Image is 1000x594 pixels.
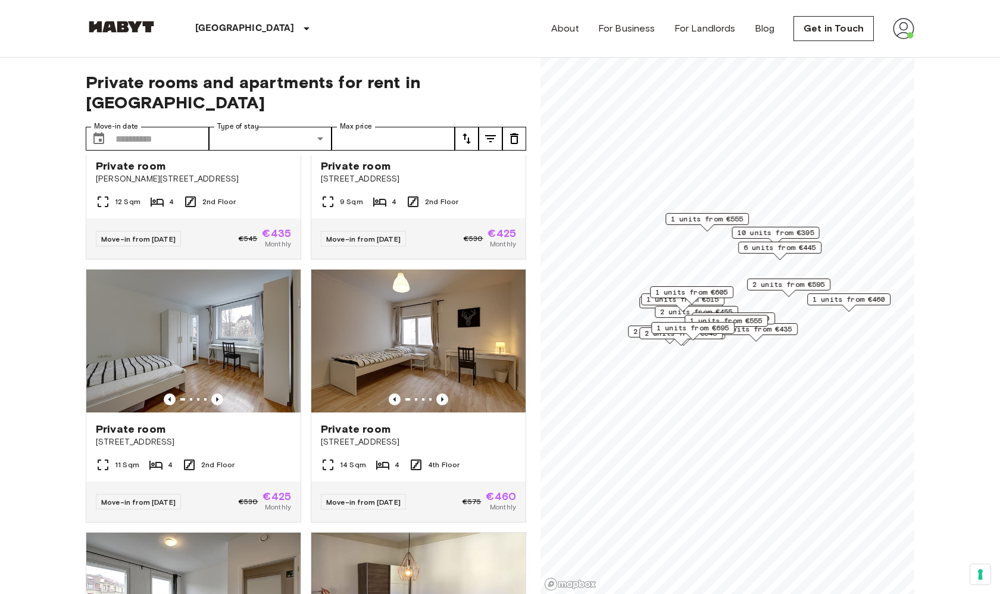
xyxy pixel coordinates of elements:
button: Previous image [211,393,223,405]
a: For Landlords [674,21,736,36]
span: 4th Floor [428,459,460,470]
span: €530 [464,233,483,244]
span: [STREET_ADDRESS] [96,436,291,448]
span: Move-in from [DATE] [326,235,401,243]
span: 2nd Floor [202,196,236,207]
span: 2 units from €455 [660,307,733,317]
div: Map marker [738,242,821,260]
img: Habyt [86,21,157,33]
span: 1 units from €605 [655,287,728,298]
span: Private room [96,422,165,436]
a: About [551,21,579,36]
span: 1 units from €695 [657,323,729,333]
div: Map marker [807,293,890,312]
span: €530 [239,496,258,507]
span: 1 units from €460 [812,294,885,305]
a: For Business [598,21,655,36]
span: Move-in from [DATE] [101,235,176,243]
span: €425 [262,491,291,502]
a: Get in Touch [793,16,874,41]
div: Map marker [655,306,738,324]
span: 2 units from €595 [752,279,825,290]
span: 12 Sqm [115,196,140,207]
span: Private rooms and apartments for rent in [GEOGRAPHIC_DATA] [86,72,526,112]
label: Move-in date [94,121,138,132]
span: 9 Sqm [340,196,363,207]
span: Private room [96,159,165,173]
span: [PERSON_NAME][STREET_ADDRESS] [96,173,291,185]
span: €545 [239,233,258,244]
span: 2 units from €435 [720,324,792,334]
div: Map marker [685,315,768,333]
span: 10 units from €395 [737,227,814,238]
span: Move-in from [DATE] [101,498,176,507]
button: tune [455,127,479,151]
span: 1 units from €515 [646,294,719,305]
img: Marketing picture of unit DE-09-004-01M [311,270,526,412]
span: 4 [395,459,399,470]
button: Choose date [87,127,111,151]
button: Your consent preferences for tracking technologies [970,564,990,584]
img: Marketing picture of unit DE-09-022-01M [86,270,301,412]
a: Marketing picture of unit DE-09-004-01MPrevious imagePrevious imagePrivate room[STREET_ADDRESS]14... [311,269,526,523]
span: Monthly [490,239,516,249]
span: 2 units from €545 [645,328,717,339]
span: Private room [321,159,390,173]
span: €460 [486,491,516,502]
span: 6 units from €445 [743,242,816,253]
span: [STREET_ADDRESS] [321,436,516,448]
div: Map marker [732,227,820,245]
span: €425 [487,228,516,239]
span: 4 [392,196,396,207]
a: Blog [755,21,775,36]
img: avatar [893,18,914,39]
span: 2 units from €530 [633,326,706,337]
div: Map marker [665,213,749,232]
label: Max price [340,121,372,132]
span: 1 units from €460 [697,313,770,324]
span: 11 Sqm [115,459,139,470]
span: €575 [462,496,482,507]
span: 14 Sqm [340,459,366,470]
div: Map marker [651,322,735,340]
label: Type of stay [217,121,259,132]
span: Monthly [265,239,291,249]
div: Map marker [639,296,723,315]
a: Marketing picture of unit DE-09-022-01MPrevious imagePrevious imagePrivate room[STREET_ADDRESS]11... [86,269,301,523]
div: Map marker [639,327,723,346]
div: Map marker [650,286,733,305]
span: [STREET_ADDRESS] [321,173,516,185]
span: Monthly [265,502,291,512]
span: 2nd Floor [201,459,235,470]
a: Mapbox logo [544,577,596,591]
span: 1 units from €555 [671,214,743,224]
button: tune [479,127,502,151]
span: €435 [262,228,291,239]
div: Map marker [692,312,775,331]
div: Map marker [628,326,711,344]
span: 4 [169,196,174,207]
div: Map marker [641,293,724,312]
button: Previous image [436,393,448,405]
span: Private room [321,422,390,436]
span: Move-in from [DATE] [326,498,401,507]
button: Previous image [164,393,176,405]
span: 4 [168,459,173,470]
p: [GEOGRAPHIC_DATA] [195,21,295,36]
span: 2nd Floor [425,196,458,207]
span: Monthly [490,502,516,512]
button: tune [502,127,526,151]
span: 1 units from €555 [690,315,762,326]
button: Previous image [389,393,401,405]
div: Map marker [747,279,830,297]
